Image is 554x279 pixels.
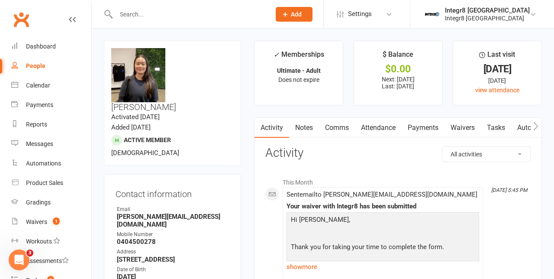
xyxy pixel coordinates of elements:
div: Automations [26,160,61,167]
img: thumb_image1744271085.png [423,6,441,23]
div: Last visit [479,49,515,65]
div: Your waiver with Integr8 has been submitted [287,203,479,210]
a: Gradings [11,193,91,212]
a: Comms [319,118,355,138]
a: People [11,56,91,76]
a: Reports [11,115,91,134]
span: 1 [53,217,60,225]
span: Sent email to [PERSON_NAME][EMAIL_ADDRESS][DOMAIN_NAME] [287,191,477,198]
span: Settings [348,4,372,24]
div: People [26,62,45,69]
a: show more [287,261,479,273]
a: Calendar [11,76,91,95]
strong: Ultimate - Adult [277,67,321,74]
a: Payments [11,95,91,115]
div: Address [117,248,229,256]
i: [DATE] 5:45 PM [491,187,527,193]
a: Workouts [11,232,91,251]
strong: [STREET_ADDRESS] [117,256,229,263]
time: Added [DATE] [111,123,151,131]
time: Activated [DATE] [111,113,160,121]
span: 3 [26,250,33,256]
a: Tasks [481,118,511,138]
span: Does not expire [278,76,319,83]
span: Add [291,11,302,18]
p: Next: [DATE] Last: [DATE] [362,76,435,90]
a: Assessments [11,251,91,271]
span: [DEMOGRAPHIC_DATA] [111,149,179,157]
div: Gradings [26,199,51,206]
div: [DATE] [461,65,534,74]
input: Search... [113,8,264,20]
div: Workouts [26,238,52,245]
button: Add [276,7,312,22]
div: Calendar [26,82,50,89]
a: Payments [402,118,444,138]
a: Attendance [355,118,402,138]
a: Clubworx [10,9,32,30]
h3: Contact information [116,186,229,199]
strong: [PERSON_NAME][EMAIL_ADDRESS][DOMAIN_NAME] [117,213,229,228]
a: Notes [289,118,319,138]
p: Hi [PERSON_NAME], [289,214,477,227]
li: This Month [265,173,531,187]
a: Waivers 1 [11,212,91,232]
a: Activity [254,118,289,138]
div: Messages [26,140,53,147]
div: Email [117,205,229,214]
h3: Activity [265,146,531,160]
i: ✓ [274,51,279,59]
a: Dashboard [11,37,91,56]
div: Integr8 [GEOGRAPHIC_DATA] [445,6,530,14]
a: view attendance [475,87,519,94]
div: Payments [26,101,53,108]
div: Product Sales [26,179,63,186]
a: Product Sales [11,173,91,193]
img: image1746003633.png [111,48,165,102]
a: Messages [11,134,91,154]
a: Waivers [444,118,481,138]
span: Active member [124,136,171,143]
div: Reports [26,121,47,128]
div: Dashboard [26,43,56,50]
div: Mobile Number [117,230,229,239]
h3: [PERSON_NAME] [111,48,234,112]
div: Assessments [26,257,69,264]
div: Waivers [26,218,47,225]
div: $0.00 [362,65,435,74]
div: [DATE] [461,76,534,85]
div: Integr8 [GEOGRAPHIC_DATA] [445,14,530,22]
strong: 0404500278 [117,238,229,246]
div: $ Balance [383,49,413,65]
div: Date of Birth [117,266,229,274]
div: Memberships [274,49,324,65]
iframe: Intercom live chat [9,250,29,270]
a: Automations [11,154,91,173]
